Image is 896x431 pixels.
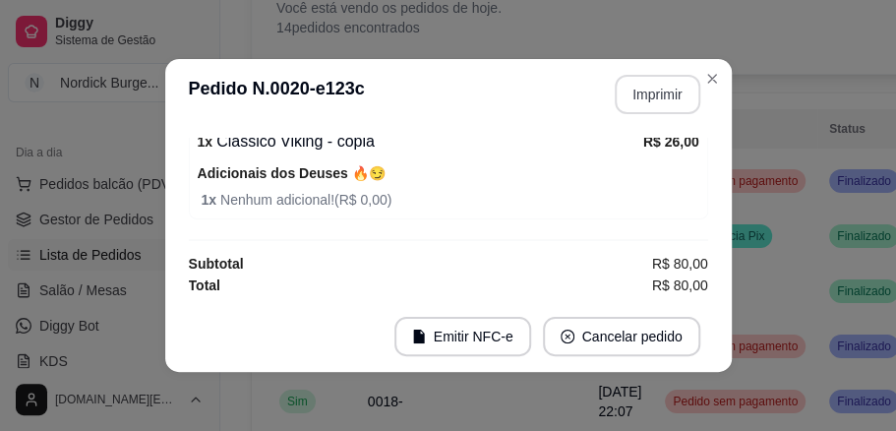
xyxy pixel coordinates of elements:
[643,134,699,150] strong: R$ 26,00
[394,317,531,356] button: fileEmitir NFC-e
[652,275,708,296] span: R$ 80,00
[189,277,220,293] strong: Total
[615,75,700,114] button: Imprimir
[198,134,213,150] strong: 1 x
[543,317,700,356] button: close-circleCancelar pedido
[696,63,728,94] button: Close
[198,130,643,154] div: Clássico Viking - cópia
[652,253,708,275] span: R$ 80,00
[202,192,220,208] strong: 1 x
[189,75,365,114] h3: Pedido N. 0020-e123c
[198,165,386,181] strong: Adicionais dos Deuses 🔥😏
[561,330,574,343] span: close-circle
[412,330,426,343] span: file
[202,189,699,211] span: Nenhum adicional! ( R$ 0,00 )
[189,256,244,272] strong: Subtotal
